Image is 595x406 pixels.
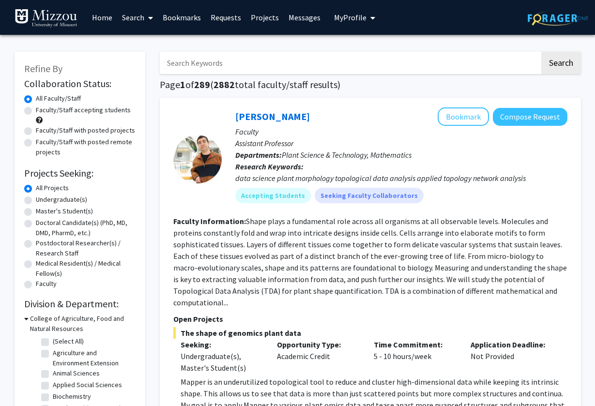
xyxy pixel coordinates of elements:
h2: Projects Seeking: [24,167,136,179]
span: The shape of genomics plant data [173,327,567,339]
h1: Page of ( total faculty/staff results) [160,79,581,90]
img: University of Missouri Logo [15,9,77,28]
p: Time Commitment: [374,339,456,350]
b: Research Keywords: [235,162,304,171]
div: Academic Credit [270,339,366,374]
div: 5 - 10 hours/week [366,339,463,374]
p: Opportunity Type: [277,339,359,350]
a: Home [87,0,117,34]
h3: College of Agriculture, Food and Natural Resources [30,314,136,334]
label: Applied Social Sciences [53,380,122,390]
p: Application Deadline: [471,339,553,350]
mat-chip: Seeking Faculty Collaborators [315,188,424,203]
span: My Profile [334,13,366,22]
label: All Faculty/Staff [36,93,81,104]
a: [PERSON_NAME] [235,110,310,122]
label: All Projects [36,183,69,193]
label: Faculty/Staff with posted projects [36,125,135,135]
b: Faculty Information: [173,216,246,226]
label: Faculty/Staff accepting students [36,105,131,115]
img: ForagerOne Logo [528,11,588,26]
a: Messages [284,0,325,34]
p: Faculty [235,126,567,137]
span: 2882 [214,78,235,90]
p: Assistant Professor [235,137,567,149]
input: Search Keywords [160,52,540,74]
button: Search [541,52,581,74]
b: Departments: [235,150,282,160]
label: Agriculture and Environment Extension [53,348,133,368]
h2: Division & Department: [24,298,136,310]
label: Animal Sciences [53,368,100,378]
label: Biochemistry [53,391,91,402]
span: 1 [180,78,185,90]
mat-chip: Accepting Students [235,188,311,203]
label: (Select All) [53,336,84,346]
div: Undergraduate(s), Master's Student(s) [181,350,263,374]
span: Plant Science & Technology, Mathematics [282,150,412,160]
span: 289 [194,78,210,90]
span: Refine By [24,62,62,75]
a: Bookmarks [158,0,206,34]
label: Medical Resident(s) / Medical Fellow(s) [36,258,136,279]
button: Add Erik Amézquita to Bookmarks [438,107,489,126]
p: Open Projects [173,313,567,325]
label: Faculty [36,279,57,289]
label: Faculty/Staff with posted remote projects [36,137,136,157]
div: data science plant morphology topological data analysis applied topology network analysis [235,172,567,184]
iframe: Chat [7,362,41,399]
div: Not Provided [463,339,560,374]
a: Search [117,0,158,34]
label: Postdoctoral Researcher(s) / Research Staff [36,238,136,258]
p: Seeking: [181,339,263,350]
label: Master's Student(s) [36,206,93,216]
button: Compose Request to Erik Amézquita [493,108,567,126]
label: Undergraduate(s) [36,195,87,205]
a: Requests [206,0,246,34]
a: Projects [246,0,284,34]
label: Doctoral Candidate(s) (PhD, MD, DMD, PharmD, etc.) [36,218,136,238]
h2: Collaboration Status: [24,78,136,90]
fg-read-more: Shape plays a fundamental role across all organisms at all observable levels. Molecules and prote... [173,216,567,307]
